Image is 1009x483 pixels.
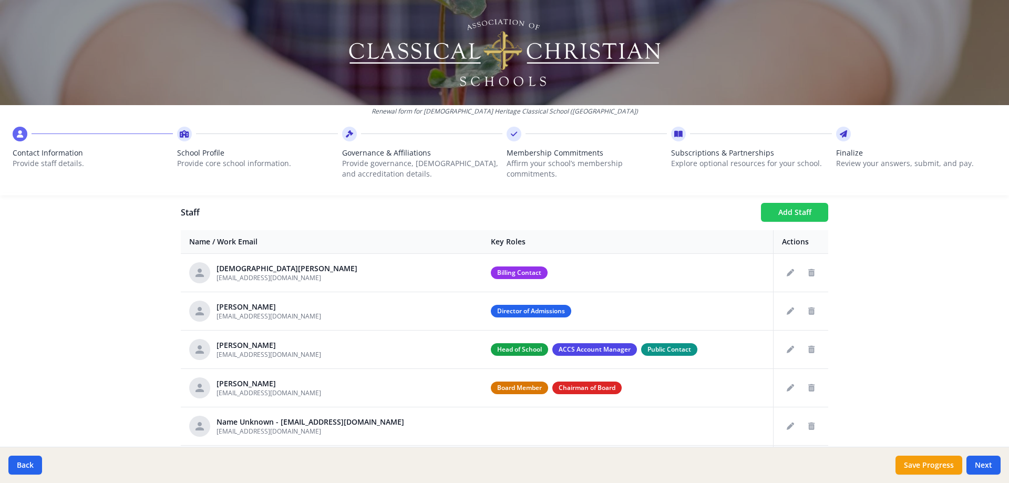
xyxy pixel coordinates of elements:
[836,148,996,158] span: Finalize
[782,418,799,435] button: Edit staff
[782,264,799,281] button: Edit staff
[491,266,548,279] span: Billing Contact
[803,341,820,358] button: Delete staff
[217,388,321,397] span: [EMAIL_ADDRESS][DOMAIN_NAME]
[552,382,622,394] span: Chairman of Board
[217,263,357,274] div: [DEMOGRAPHIC_DATA][PERSON_NAME]
[491,343,548,356] span: Head of School
[782,379,799,396] button: Edit staff
[177,148,337,158] span: School Profile
[836,158,996,169] p: Review your answers, submit, and pay.
[217,302,321,312] div: [PERSON_NAME]
[966,456,1001,475] button: Next
[803,379,820,396] button: Delete staff
[217,273,321,282] span: [EMAIL_ADDRESS][DOMAIN_NAME]
[217,340,321,351] div: [PERSON_NAME]
[671,148,831,158] span: Subscriptions & Partnerships
[181,230,482,254] th: Name / Work Email
[482,230,774,254] th: Key Roles
[782,341,799,358] button: Edit staff
[177,158,337,169] p: Provide core school information.
[491,382,548,394] span: Board Member
[895,456,962,475] button: Save Progress
[803,303,820,320] button: Delete staff
[774,230,829,254] th: Actions
[217,417,404,427] div: Name Unknown - [EMAIL_ADDRESS][DOMAIN_NAME]
[342,148,502,158] span: Governance & Affiliations
[217,378,321,389] div: [PERSON_NAME]
[217,427,321,436] span: [EMAIL_ADDRESS][DOMAIN_NAME]
[761,203,828,222] button: Add Staff
[8,456,42,475] button: Back
[803,264,820,281] button: Delete staff
[641,343,697,356] span: Public Contact
[491,305,571,317] span: Director of Admissions
[181,206,753,219] h1: Staff
[217,312,321,321] span: [EMAIL_ADDRESS][DOMAIN_NAME]
[671,158,831,169] p: Explore optional resources for your school.
[13,158,173,169] p: Provide staff details.
[507,158,667,179] p: Affirm your school’s membership commitments.
[507,148,667,158] span: Membership Commitments
[552,343,637,356] span: ACCS Account Manager
[782,303,799,320] button: Edit staff
[217,350,321,359] span: [EMAIL_ADDRESS][DOMAIN_NAME]
[347,16,662,89] img: Logo
[342,158,502,179] p: Provide governance, [DEMOGRAPHIC_DATA], and accreditation details.
[803,418,820,435] button: Delete staff
[13,148,173,158] span: Contact Information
